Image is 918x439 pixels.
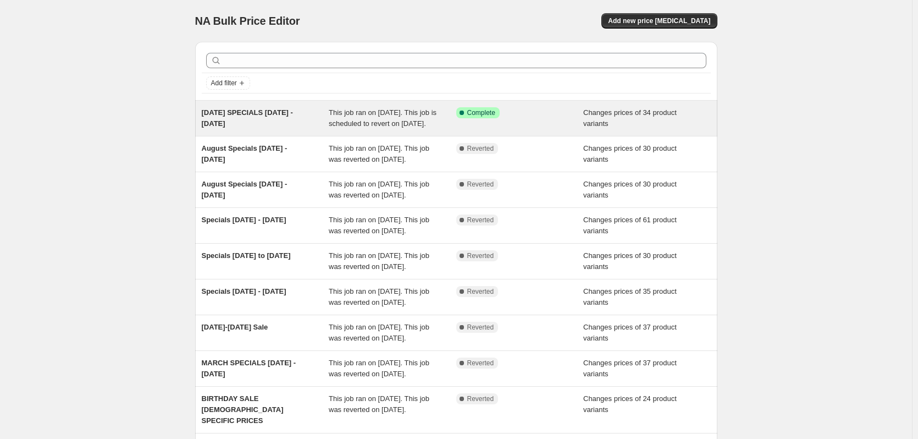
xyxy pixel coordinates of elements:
span: Reverted [467,216,494,224]
span: [DATE]-[DATE] Sale [202,323,268,331]
span: Complete [467,108,495,117]
span: Changes prices of 30 product variants [583,180,677,199]
span: NA Bulk Price Editor [195,15,300,27]
span: This job ran on [DATE]. This job was reverted on [DATE]. [329,394,429,414]
span: August Specials [DATE] - [DATE] [202,180,287,199]
span: Reverted [467,251,494,260]
span: Reverted [467,359,494,367]
span: Changes prices of 61 product variants [583,216,677,235]
span: Add new price [MEDICAL_DATA] [608,17,710,25]
span: Reverted [467,144,494,153]
span: Changes prices of 35 product variants [583,287,677,306]
span: Changes prices of 30 product variants [583,144,677,163]
span: Specials [DATE] - [DATE] [202,287,286,295]
span: This job ran on [DATE]. This job is scheduled to revert on [DATE]. [329,108,436,128]
span: Changes prices of 37 product variants [583,359,677,378]
span: Changes prices of 30 product variants [583,251,677,271]
span: This job ran on [DATE]. This job was reverted on [DATE]. [329,323,429,342]
button: Add new price [MEDICAL_DATA] [601,13,717,29]
span: Specials [DATE] to [DATE] [202,251,291,260]
span: This job ran on [DATE]. This job was reverted on [DATE]. [329,180,429,199]
span: Add filter [211,79,237,87]
span: Reverted [467,287,494,296]
span: Reverted [467,394,494,403]
span: This job ran on [DATE]. This job was reverted on [DATE]. [329,216,429,235]
span: This job ran on [DATE]. This job was reverted on [DATE]. [329,144,429,163]
span: Reverted [467,180,494,189]
span: Changes prices of 34 product variants [583,108,677,128]
span: Reverted [467,323,494,332]
span: This job ran on [DATE]. This job was reverted on [DATE]. [329,359,429,378]
span: This job ran on [DATE]. This job was reverted on [DATE]. [329,287,429,306]
span: Changes prices of 24 product variants [583,394,677,414]
span: BIRTHDAY SALE [DEMOGRAPHIC_DATA] SPECIFIC PRICES [202,394,284,425]
button: Add filter [206,76,250,90]
span: Specials [DATE] - [DATE] [202,216,286,224]
span: August Specials [DATE] - [DATE] [202,144,287,163]
span: Changes prices of 37 product variants [583,323,677,342]
span: [DATE] SPECIALS [DATE] - [DATE] [202,108,293,128]
span: This job ran on [DATE]. This job was reverted on [DATE]. [329,251,429,271]
span: MARCH SPECIALS [DATE] - [DATE] [202,359,296,378]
